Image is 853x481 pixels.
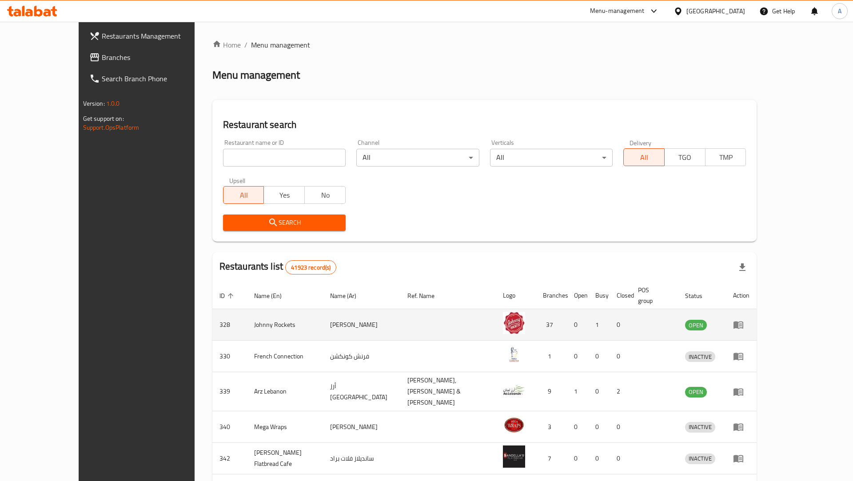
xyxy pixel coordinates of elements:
[685,320,707,330] span: OPEN
[219,290,236,301] span: ID
[627,151,661,164] span: All
[536,443,567,474] td: 7
[503,312,525,334] img: Johnny Rockets
[567,341,588,372] td: 0
[330,290,368,301] span: Name (Ar)
[102,31,214,41] span: Restaurants Management
[838,6,841,16] span: A
[610,341,631,372] td: 0
[503,379,525,401] img: Arz Lebanon
[733,351,749,362] div: Menu
[247,309,323,341] td: Johnny Rockets
[223,118,746,131] h2: Restaurant search
[567,443,588,474] td: 0
[285,260,336,274] div: Total records count
[223,186,264,204] button: All
[106,98,120,109] span: 1.0.0
[251,40,310,50] span: Menu management
[536,372,567,411] td: 9
[588,341,610,372] td: 0
[588,443,610,474] td: 0
[490,149,613,167] div: All
[726,282,757,309] th: Action
[286,263,336,272] span: 41923 record(s)
[590,6,645,16] div: Menu-management
[83,98,105,109] span: Version:
[732,257,753,278] div: Export file
[503,445,525,468] img: Sandella's Flatbread Cafe
[212,309,247,341] td: 328
[212,341,247,372] td: 330
[733,421,749,432] div: Menu
[82,47,221,68] a: Branches
[536,341,567,372] td: 1
[536,309,567,341] td: 37
[567,372,588,411] td: 1
[230,217,339,228] span: Search
[536,411,567,443] td: 3
[685,422,715,433] div: INACTIVE
[536,282,567,309] th: Branches
[685,352,715,362] span: INACTIVE
[733,386,749,397] div: Menu
[227,189,261,202] span: All
[323,411,400,443] td: [PERSON_NAME]
[733,453,749,464] div: Menu
[705,148,746,166] button: TMP
[733,319,749,330] div: Menu
[212,443,247,474] td: 342
[102,52,214,63] span: Branches
[254,290,293,301] span: Name (En)
[223,149,346,167] input: Search for restaurant name or ID..
[247,372,323,411] td: Arz Lebanon
[247,411,323,443] td: Mega Wraps
[567,309,588,341] td: 0
[685,453,715,464] span: INACTIVE
[503,414,525,436] img: Mega Wraps
[623,148,665,166] button: All
[219,260,337,274] h2: Restaurants list
[588,309,610,341] td: 1
[229,177,246,183] label: Upsell
[685,387,707,397] span: OPEN
[212,372,247,411] td: 339
[247,443,323,474] td: [PERSON_NAME] Flatbread Cafe
[685,351,715,362] div: INACTIVE
[82,25,221,47] a: Restaurants Management
[610,411,631,443] td: 0
[83,122,140,133] a: Support.OpsPlatform
[323,309,400,341] td: [PERSON_NAME]
[610,309,631,341] td: 0
[212,411,247,443] td: 340
[308,189,342,202] span: No
[212,68,300,82] h2: Menu management
[496,282,536,309] th: Logo
[610,372,631,411] td: 2
[247,341,323,372] td: French Connection
[686,6,745,16] div: [GEOGRAPHIC_DATA]
[668,151,702,164] span: TGO
[630,139,652,146] label: Delivery
[223,215,346,231] button: Search
[709,151,743,164] span: TMP
[685,422,715,432] span: INACTIVE
[323,341,400,372] td: فرنش كونكشن
[83,113,124,124] span: Get support on:
[567,411,588,443] td: 0
[263,186,305,204] button: Yes
[407,290,446,301] span: Ref. Name
[304,186,346,204] button: No
[588,282,610,309] th: Busy
[267,189,301,202] span: Yes
[503,343,525,366] img: French Connection
[567,282,588,309] th: Open
[610,443,631,474] td: 0
[588,372,610,411] td: 0
[323,443,400,474] td: سانديلاز فلات براد
[588,411,610,443] td: 0
[638,285,668,306] span: POS group
[610,282,631,309] th: Closed
[82,68,221,89] a: Search Branch Phone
